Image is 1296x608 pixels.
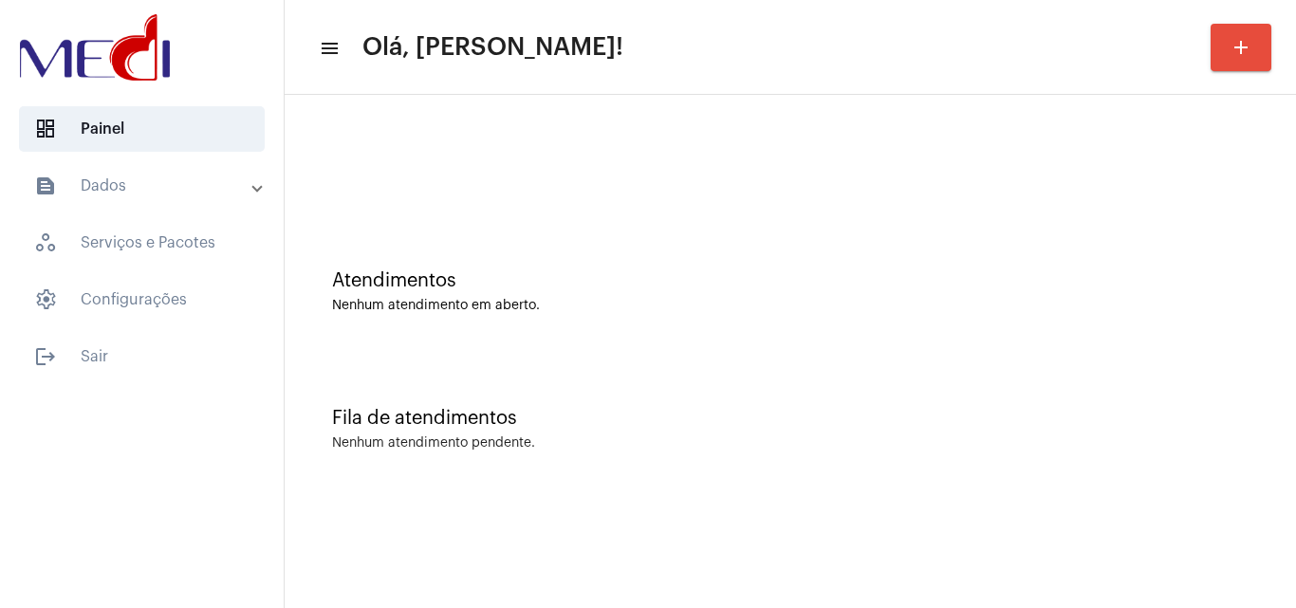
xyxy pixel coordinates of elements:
div: Nenhum atendimento pendente. [332,436,535,451]
mat-expansion-panel-header: sidenav iconDados [11,163,284,209]
div: Fila de atendimentos [332,408,1249,429]
mat-panel-title: Dados [34,175,253,197]
span: Painel [19,106,265,152]
div: Atendimentos [332,270,1249,291]
span: Olá, [PERSON_NAME]! [362,32,623,63]
mat-icon: sidenav icon [34,345,57,368]
span: sidenav icon [34,118,57,140]
img: d3a1b5fa-500b-b90f-5a1c-719c20e9830b.png [15,9,175,85]
div: Nenhum atendimento em aberto. [332,299,1249,313]
mat-icon: add [1230,36,1252,59]
span: Configurações [19,277,265,322]
span: sidenav icon [34,288,57,311]
span: sidenav icon [34,231,57,254]
span: Sair [19,334,265,379]
mat-icon: sidenav icon [319,37,338,60]
mat-icon: sidenav icon [34,175,57,197]
span: Serviços e Pacotes [19,220,265,266]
